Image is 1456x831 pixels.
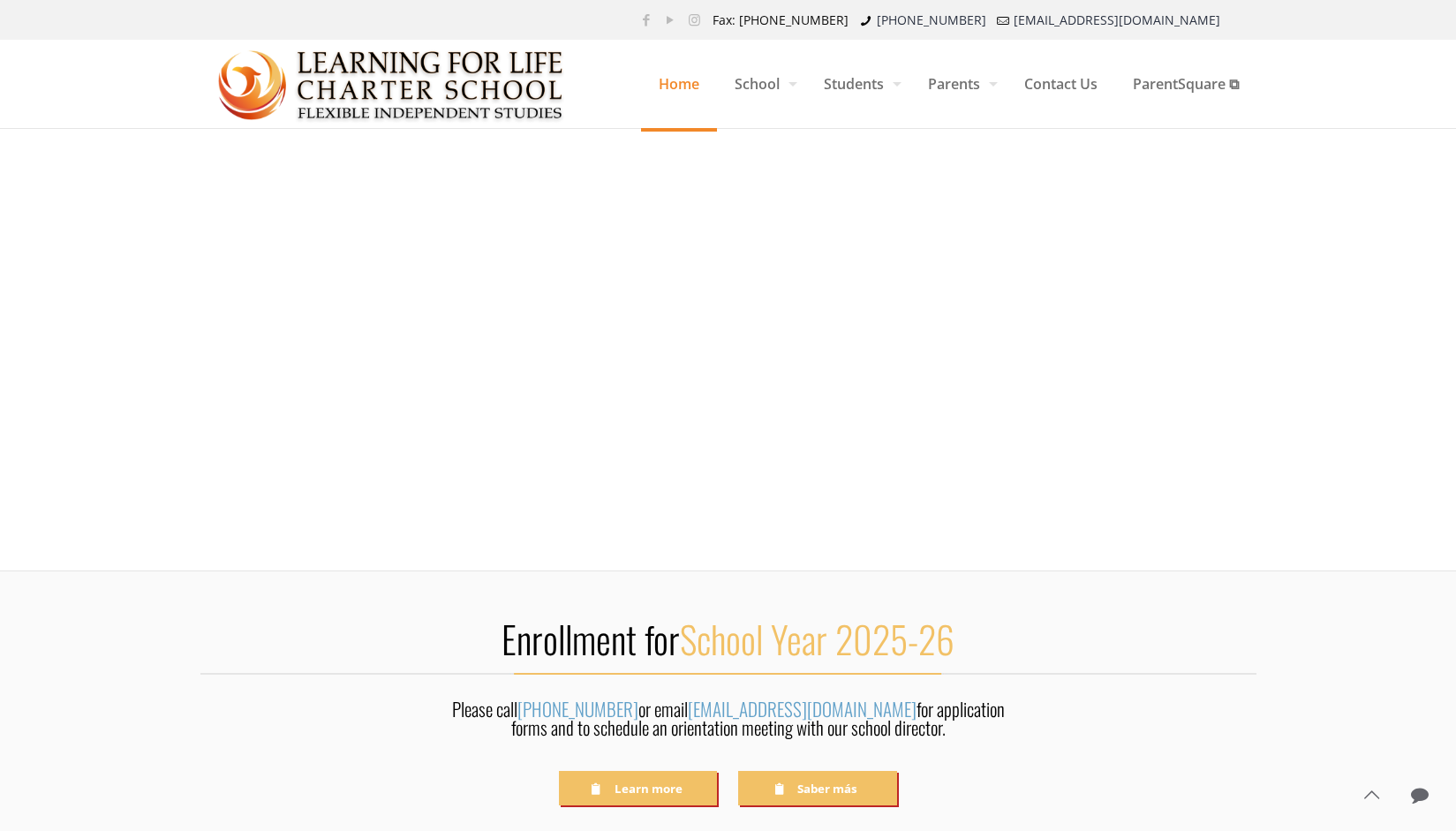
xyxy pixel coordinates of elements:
[661,11,680,28] a: YouTube icon
[1353,776,1390,813] a: Back to top icon
[806,57,910,110] span: Students
[1115,40,1256,128] a: ParentSquare ⧉
[1007,40,1115,128] a: Contact Us
[218,41,565,129] img: Home
[200,616,1256,661] h2: Enrollment for
[995,11,1013,28] i: mail
[1115,57,1256,110] span: ParentSquare ⧉
[641,57,717,110] span: Home
[1014,11,1220,28] a: [EMAIL_ADDRESS][DOMAIN_NAME]
[877,11,986,28] a: [PHONE_NUMBER]
[218,40,565,128] a: Learning for Life Charter School
[437,699,1020,746] div: Please call or email for application forms and to schedule an orientation meeting with our school...
[688,695,917,722] a: [EMAIL_ADDRESS][DOMAIN_NAME]
[910,57,1007,110] span: Parents
[857,11,875,28] i: phone
[910,40,1007,128] a: Parents
[717,57,806,110] span: School
[641,40,717,128] a: Home
[685,11,704,28] a: Instagram icon
[717,40,806,128] a: School
[1007,57,1115,110] span: Contact Us
[559,771,717,805] a: Learn more
[806,40,910,128] a: Students
[680,611,954,666] span: School Year 2025-26
[517,695,638,722] a: [PHONE_NUMBER]
[637,11,656,28] a: Facebook icon
[738,771,896,805] a: Saber más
